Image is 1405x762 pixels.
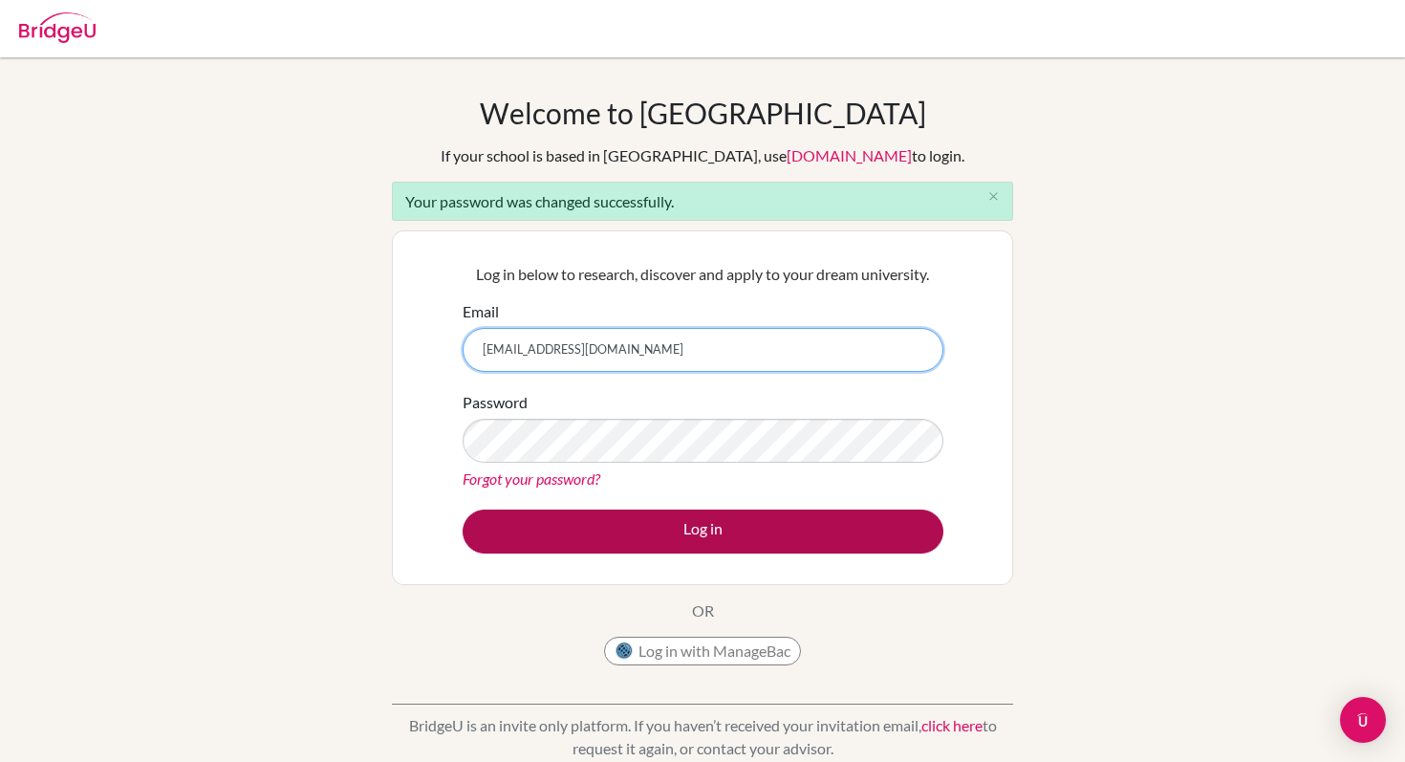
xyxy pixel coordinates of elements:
div: If your school is based in [GEOGRAPHIC_DATA], use to login. [441,144,964,167]
p: BridgeU is an invite only platform. If you haven’t received your invitation email, to request it ... [392,714,1013,760]
i: close [986,189,1001,204]
label: Password [463,391,528,414]
button: Close [974,183,1012,211]
a: click here [921,716,983,734]
p: Log in below to research, discover and apply to your dream university. [463,263,943,286]
button: Log in [463,510,943,554]
h1: Welcome to [GEOGRAPHIC_DATA] [480,96,926,130]
label: Email [463,300,499,323]
button: Log in with ManageBac [604,637,801,665]
img: Bridge-U [19,12,96,43]
p: OR [692,599,714,622]
div: Open Intercom Messenger [1340,697,1386,743]
div: Your password was changed successfully. [392,182,1013,221]
a: Forgot your password? [463,469,600,488]
a: [DOMAIN_NAME] [787,146,912,164]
